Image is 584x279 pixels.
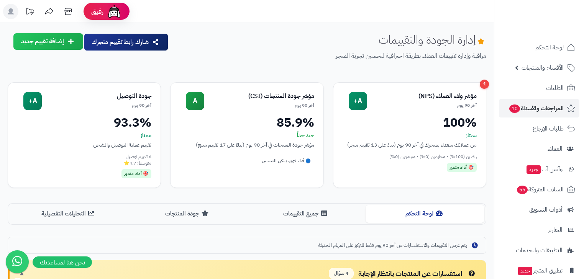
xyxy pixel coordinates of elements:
[499,241,579,259] a: التطبيقات والخدمات
[318,242,467,249] span: يتم عرض التقييمات والاستفسارات من آخر 90 يوم فقط للتركيز على المهام الحديثة
[499,99,579,117] a: المراجعات والأسئلة10
[91,7,103,16] span: رفيق
[128,205,247,222] button: جودة المنتجات
[17,116,151,129] div: 93.3%
[499,38,579,57] a: لوحة التحكم
[499,79,579,97] a: الطلبات
[480,80,489,89] div: 1
[546,83,564,93] span: الطلبات
[529,204,563,215] span: أدوات التسويق
[175,52,486,60] p: مراقبة وإدارة تقييمات العملاء بطريقة احترافية لتحسين تجربة المتجر
[343,132,477,139] div: ممتاز
[447,163,477,172] div: 🎯 أداء متميز
[204,102,314,109] div: آخر 90 يوم
[548,144,563,154] span: العملاء
[107,4,122,19] img: ai-face.png
[13,33,83,50] button: إضافة تقييم جديد
[17,153,151,166] div: 6 تقييم توصيل متوسط: 4.7⭐
[180,141,314,149] div: مؤشر جودة المنتجات في آخر 90 يوم (بناءً على 17 تقييم منتج)
[535,42,564,53] span: لوحة التحكم
[366,205,484,222] button: لوحة التحكم
[526,164,563,175] span: وآتس آب
[548,225,563,235] span: التقارير
[527,165,541,174] span: جديد
[367,102,477,109] div: آخر 90 يوم
[516,184,564,195] span: السلات المتروكة
[509,103,564,114] span: المراجعات والأسئلة
[379,33,486,46] h1: إدارة الجودة والتقييمات
[516,245,563,256] span: التطبيقات والخدمات
[517,186,528,194] span: 55
[499,201,579,219] a: أدوات التسويق
[180,132,314,139] div: جيد جداً
[518,267,532,275] span: جديد
[522,62,564,73] span: الأقسام والمنتجات
[499,180,579,199] a: السلات المتروكة55
[533,123,564,134] span: طلبات الإرجاع
[367,92,477,101] div: مؤشر ولاء العملاء (NPS)
[343,153,477,160] div: راضين (100%) • محايدين (0%) • منزعجين (0%)
[84,34,168,51] button: شارك رابط تقييم متجرك
[121,169,151,178] div: 🎯 أداء متميز
[42,102,151,109] div: آخر 90 يوم
[17,132,151,139] div: ممتاز
[343,116,477,129] div: 100%
[20,4,39,21] a: تحديثات المنصة
[509,104,520,113] span: 10
[180,116,314,129] div: 85.9%
[517,265,563,276] span: تطبيق المتجر
[247,205,366,222] button: جميع التقييمات
[499,119,579,138] a: طلبات الإرجاع
[186,92,204,110] div: A
[204,92,314,101] div: مؤشر جودة المنتجات (CSI)
[42,92,151,101] div: جودة التوصيل
[499,160,579,178] a: وآتس آبجديد
[499,221,579,239] a: التقارير
[23,92,42,110] div: A+
[259,157,314,166] div: 🔵 أداء قوي، يمكن التحسين
[349,92,367,110] div: A+
[499,140,579,158] a: العملاء
[17,141,151,149] div: تقييم عملية التوصيل والشحن
[329,268,477,279] div: استفسارات عن المنتجات بانتظار الإجابة
[10,205,128,222] button: التحليلات التفصيلية
[343,141,477,149] div: من عملائك سعداء بمتجرك في آخر 90 يوم (بناءً على 13 تقييم متجر)
[329,268,354,279] span: 4 سؤال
